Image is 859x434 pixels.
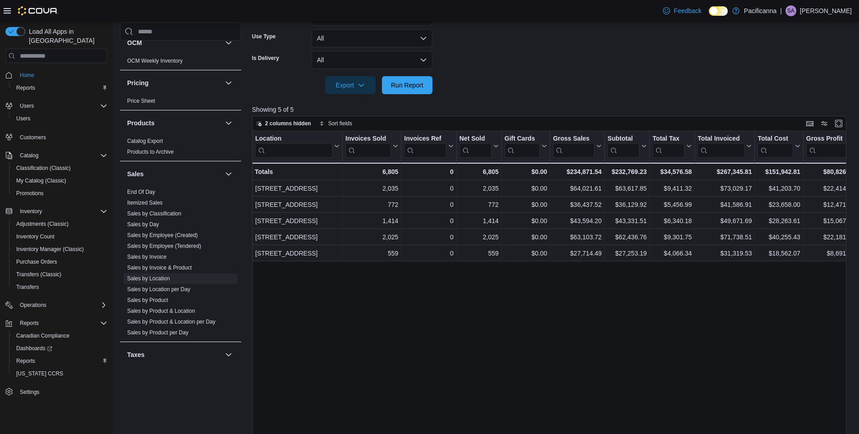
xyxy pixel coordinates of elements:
span: Sales by Product & Location per Day [127,318,216,325]
a: Users [13,113,34,124]
span: Sales by Product & Location [127,307,195,315]
div: $232,769.23 [607,166,647,177]
button: Reports [9,355,111,367]
span: Feedback [674,6,701,15]
a: Canadian Compliance [13,330,73,341]
span: Settings [16,386,107,397]
div: Totals [255,166,340,177]
button: Keyboard shortcuts [804,118,815,129]
div: 2,035 [459,183,499,194]
span: Load All Apps in [GEOGRAPHIC_DATA] [25,27,107,45]
span: Home [16,69,107,81]
div: Products [120,136,241,161]
button: Total Tax [652,135,692,158]
span: Inventory [16,206,107,217]
div: $27,253.19 [607,248,647,259]
h3: Products [127,119,155,128]
div: $41,586.91 [698,199,752,210]
div: $73,029.17 [698,183,752,194]
div: Gross Profit [806,135,848,143]
a: Sales by Employee (Created) [127,232,198,238]
button: Canadian Compliance [9,329,111,342]
button: Run Report [382,76,432,94]
div: $49,671.69 [698,215,752,226]
div: 1,414 [345,215,398,226]
span: Sales by Classification [127,210,181,217]
div: $62,436.76 [607,232,647,242]
button: OCM [127,38,221,47]
span: Settings [20,388,39,396]
span: Catalog [16,150,107,161]
button: Gift Cards [505,135,547,158]
span: Transfers (Classic) [13,269,107,280]
h3: Sales [127,169,144,178]
span: Canadian Compliance [13,330,107,341]
button: Purchase Orders [9,256,111,268]
h3: Taxes [127,350,145,359]
a: Classification (Classic) [13,163,74,174]
div: 772 [459,199,499,210]
span: Transfers (Classic) [16,271,61,278]
span: Washington CCRS [13,368,107,379]
span: Price Sheet [127,97,155,105]
span: Inventory Manager (Classic) [16,246,84,253]
div: $0.00 [505,232,547,242]
button: Net Sold [459,135,499,158]
span: Run Report [391,81,423,90]
a: Sales by Location per Day [127,286,190,292]
span: Sales by Location [127,275,170,282]
span: Reports [13,82,107,93]
div: $18,562.07 [758,248,800,259]
div: $64,021.61 [553,183,602,194]
button: Inventory Manager (Classic) [9,243,111,256]
div: 0 [404,248,453,259]
button: Reports [16,318,42,329]
div: Location [255,135,332,143]
div: 772 [345,199,398,210]
a: Adjustments (Classic) [13,219,72,229]
a: Dashboards [9,342,111,355]
span: Operations [20,302,46,309]
div: $34,576.58 [652,166,692,177]
div: $9,411.32 [652,183,692,194]
div: Gift Card Sales [505,135,540,158]
div: Total Invoiced [698,135,744,158]
div: $36,129.92 [607,199,647,210]
span: Dashboards [16,345,52,352]
div: $22,181.33 [806,232,855,242]
div: $12,471.92 [806,199,855,210]
span: Customers [16,131,107,142]
button: Operations [2,299,111,311]
a: Sales by Product [127,297,168,303]
a: Transfers [13,282,42,292]
a: Promotions [13,188,47,199]
span: Promotions [16,190,44,197]
div: Invoices Sold [345,135,391,158]
button: Classification (Classic) [9,162,111,174]
span: Sales by Product per Day [127,329,188,336]
div: $0.00 [505,215,547,226]
button: 2 columns hidden [253,118,315,129]
div: OCM [120,55,241,70]
button: Inventory [16,206,46,217]
button: Users [2,100,111,112]
span: Inventory Count [13,231,107,242]
span: Users [16,115,30,122]
span: 2 columns hidden [265,120,311,127]
div: $28,263.61 [758,215,800,226]
a: Feedback [659,2,705,20]
div: Net Sold [459,135,492,143]
span: Sales by Day [127,221,159,228]
a: Settings [16,387,43,397]
a: Transfers (Classic) [13,269,65,280]
a: Sales by Product & Location per Day [127,319,216,325]
div: 6,805 [345,166,398,177]
a: Products to Archive [127,149,174,155]
div: Total Invoiced [698,135,744,143]
button: Catalog [16,150,42,161]
div: Sales [120,187,241,342]
span: Inventory Manager (Classic) [13,244,107,255]
button: Inventory [2,205,111,218]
